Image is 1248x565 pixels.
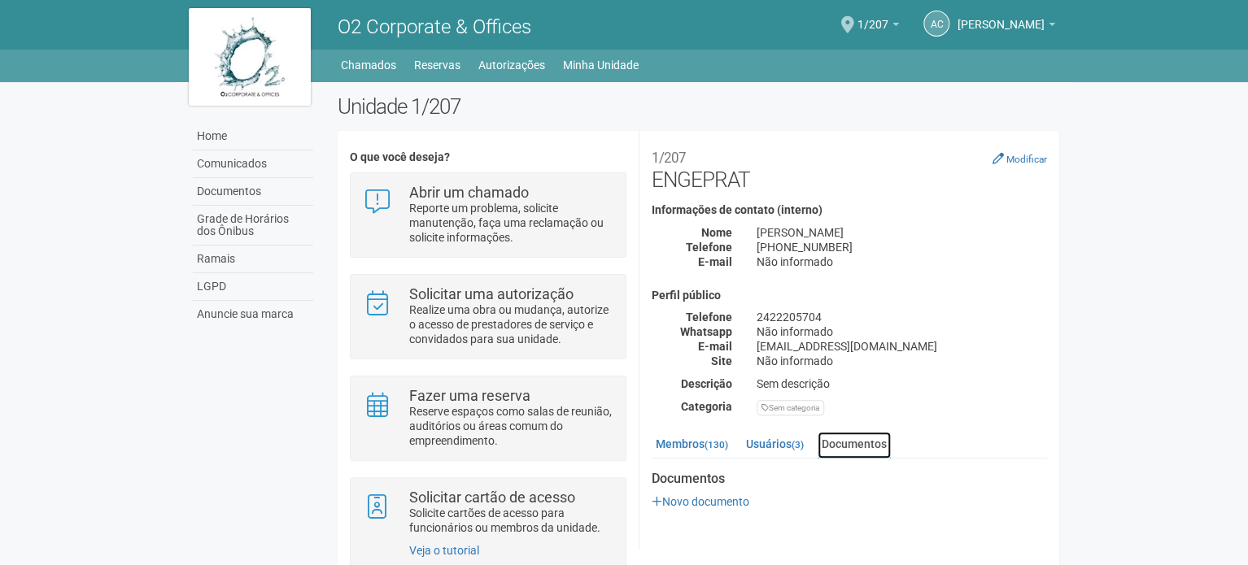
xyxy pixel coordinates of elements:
[652,472,1047,486] strong: Documentos
[652,143,1047,192] h2: ENGEPRAT
[792,439,804,450] small: (3)
[681,377,732,390] strong: Descrição
[701,226,732,239] strong: Nome
[857,20,899,33] a: 1/207
[744,254,1059,269] div: Não informado
[409,506,613,535] p: Solicite cartões de acesso para funcionários ou membros da unidade.
[341,54,396,76] a: Chamados
[409,489,575,506] strong: Solicitar cartão de acesso
[818,432,891,459] a: Documentos
[193,273,313,301] a: LGPD
[193,301,313,328] a: Anuncie sua marca
[1006,154,1047,165] small: Modificar
[338,94,1059,119] h2: Unidade 1/207
[363,185,613,245] a: Abrir um chamado Reporte um problema, solicite manutenção, faça uma reclamação ou solicite inform...
[958,2,1045,31] span: Andréa Cunha
[652,150,686,166] small: 1/207
[193,178,313,206] a: Documentos
[409,387,530,404] strong: Fazer uma reserva
[478,54,545,76] a: Autorizações
[857,2,888,31] span: 1/207
[757,400,824,415] div: Sem categoria
[744,339,1059,354] div: [EMAIL_ADDRESS][DOMAIN_NAME]
[744,225,1059,240] div: [PERSON_NAME]
[923,11,949,37] a: AC
[698,340,732,353] strong: E-mail
[680,325,732,338] strong: Whatsapp
[744,354,1059,368] div: Não informado
[652,432,732,456] a: Membros(130)
[681,400,732,413] strong: Categoria
[409,184,529,201] strong: Abrir um chamado
[193,206,313,246] a: Grade de Horários dos Ônibus
[409,201,613,245] p: Reporte um problema, solicite manutenção, faça uma reclamação ou solicite informações.
[409,302,613,346] p: Realize uma obra ou mudança, autorize o acesso de prestadores de serviço e convidados para sua un...
[686,311,732,324] strong: Telefone
[744,376,1059,391] div: Sem descrição
[742,432,808,456] a: Usuários(3)
[958,20,1055,33] a: [PERSON_NAME]
[993,152,1047,165] a: Modificar
[350,151,626,163] h4: O que você deseja?
[409,544,479,557] a: Veja o tutorial
[698,255,732,268] strong: E-mail
[744,324,1059,339] div: Não informado
[189,8,311,106] img: logo.jpg
[652,289,1047,302] h4: Perfil público
[409,404,613,448] p: Reserve espaços como salas de reunião, auditórios ou áreas comum do empreendimento.
[652,495,749,508] a: Novo documento
[409,285,574,302] strong: Solicitar uma autorização
[363,287,613,346] a: Solicitar uma autorização Realize uma obra ou mudança, autorize o acesso de prestadores de serviç...
[193,123,313,150] a: Home
[705,439,728,450] small: (130)
[363,389,613,448] a: Fazer uma reserva Reserve espaços como salas de reunião, auditórios ou áreas comum do empreendime...
[563,54,639,76] a: Minha Unidade
[686,241,732,254] strong: Telefone
[363,490,613,535] a: Solicitar cartão de acesso Solicite cartões de acesso para funcionários ou membros da unidade.
[744,240,1059,254] div: [PHONE_NUMBER]
[193,246,313,273] a: Ramais
[744,310,1059,324] div: 2422205704
[338,15,531,38] span: O2 Corporate & Offices
[711,354,732,367] strong: Site
[414,54,460,76] a: Reservas
[193,150,313,178] a: Comunicados
[652,204,1047,216] h4: Informações de contato (interno)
